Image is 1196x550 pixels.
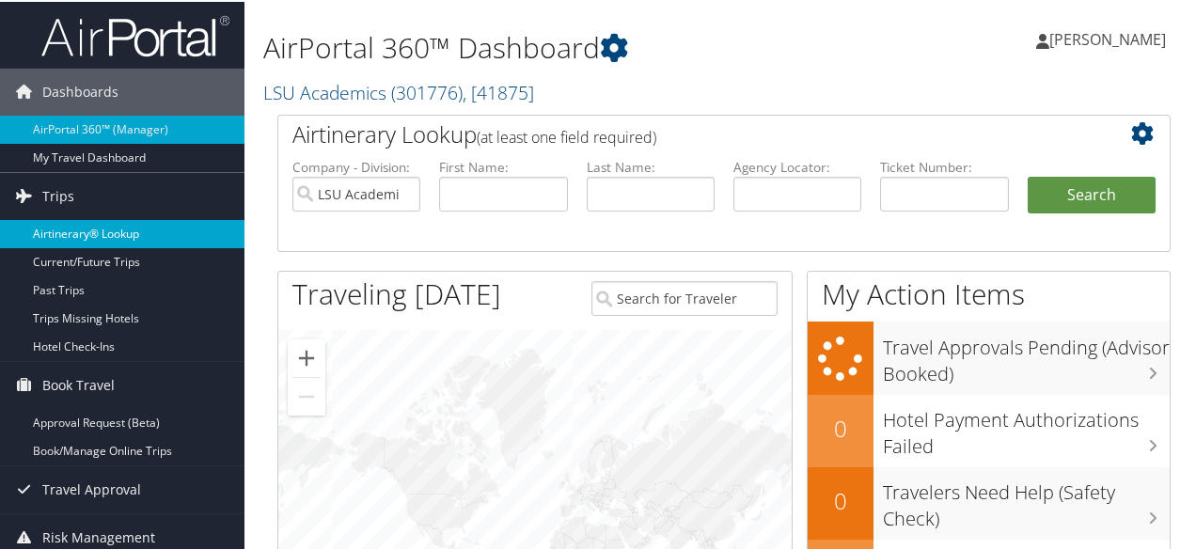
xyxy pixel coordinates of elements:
button: Zoom in [288,338,325,375]
span: Trips [42,171,74,218]
h3: Hotel Payment Authorizations Failed [883,396,1170,458]
h1: AirPortal 360™ Dashboard [263,26,877,66]
h2: 0 [808,483,873,515]
label: Last Name: [587,156,715,175]
a: 0Travelers Need Help (Safety Check) [808,465,1170,538]
h1: My Action Items [808,273,1170,312]
button: Zoom out [288,376,325,414]
img: airportal-logo.png [41,12,229,56]
label: Agency Locator: [733,156,861,175]
span: ( 301776 ) [391,78,463,103]
span: Book Travel [42,360,115,407]
span: Dashboards [42,67,118,114]
a: [PERSON_NAME] [1036,9,1185,66]
button: Search [1028,175,1156,212]
a: 0Hotel Payment Authorizations Failed [808,393,1170,465]
a: LSU Academics [263,78,534,103]
input: Search for Traveler [591,279,777,314]
label: First Name: [439,156,567,175]
span: Travel Approval [42,464,141,511]
h2: 0 [808,411,873,443]
label: Ticket Number: [880,156,1008,175]
h3: Travel Approvals Pending (Advisor Booked) [883,323,1170,385]
h1: Traveling [DATE] [292,273,501,312]
span: , [ 41875 ] [463,78,534,103]
label: Company - Division: [292,156,420,175]
h2: Airtinerary Lookup [292,117,1081,149]
h3: Travelers Need Help (Safety Check) [883,468,1170,530]
a: Travel Approvals Pending (Advisor Booked) [808,320,1170,392]
span: (at least one field required) [477,125,656,146]
span: [PERSON_NAME] [1049,27,1166,48]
